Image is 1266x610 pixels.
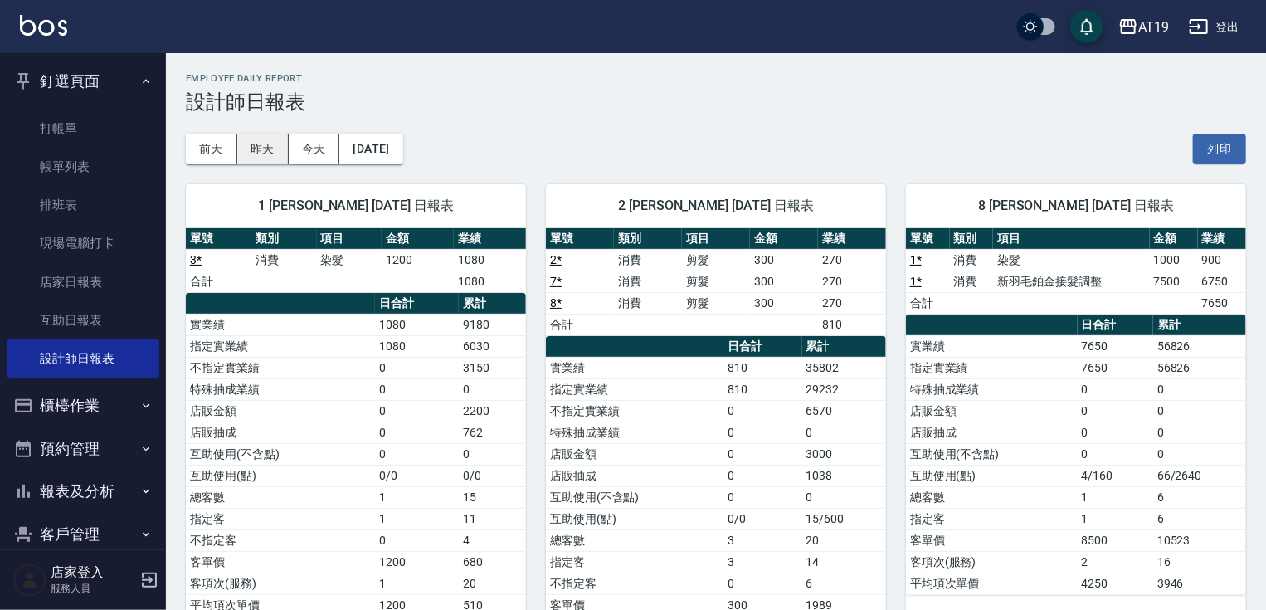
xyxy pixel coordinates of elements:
[906,465,1078,486] td: 互助使用(點)
[186,314,375,335] td: 實業績
[1153,335,1246,357] td: 56826
[375,486,459,508] td: 1
[723,529,801,551] td: 3
[186,134,237,164] button: 前天
[802,486,886,508] td: 0
[7,384,159,427] button: 櫃檯作業
[459,357,526,378] td: 3150
[186,400,375,422] td: 店販金額
[818,228,886,250] th: 業績
[7,110,159,148] a: 打帳單
[818,271,886,292] td: 270
[802,336,886,358] th: 累計
[750,228,818,250] th: 金額
[186,335,375,357] td: 指定實業績
[13,564,46,597] img: Person
[802,508,886,529] td: 15/600
[723,486,801,508] td: 0
[1150,228,1198,250] th: 金額
[459,293,526,315] th: 累計
[614,292,682,314] td: 消費
[723,336,801,358] th: 日合計
[20,15,67,36] img: Logo
[906,292,950,314] td: 合計
[7,301,159,339] a: 互助日報表
[459,508,526,529] td: 11
[906,315,1246,595] table: a dense table
[1078,465,1153,486] td: 4/160
[546,551,723,573] td: 指定客
[802,443,886,465] td: 3000
[906,228,1246,315] table: a dense table
[1078,443,1153,465] td: 0
[1112,10,1176,44] button: AT19
[186,228,251,250] th: 單號
[186,465,375,486] td: 互助使用(點)
[186,422,375,443] td: 店販抽成
[51,564,135,581] h5: 店家登入
[1153,486,1246,508] td: 6
[950,271,994,292] td: 消費
[459,400,526,422] td: 2200
[906,335,1078,357] td: 實業績
[1078,315,1153,336] th: 日合計
[802,465,886,486] td: 1038
[459,573,526,594] td: 20
[454,249,526,271] td: 1080
[382,228,454,250] th: 金額
[818,249,886,271] td: 270
[459,529,526,551] td: 4
[1150,249,1198,271] td: 1000
[993,271,1149,292] td: 新羽毛鉑金接髮調整
[802,551,886,573] td: 14
[459,314,526,335] td: 9180
[802,529,886,551] td: 20
[546,508,723,529] td: 互助使用(點)
[750,249,818,271] td: 300
[7,513,159,556] button: 客戶管理
[1198,249,1246,271] td: 900
[682,292,750,314] td: 剪髮
[375,378,459,400] td: 0
[289,134,340,164] button: 今天
[1078,529,1153,551] td: 8500
[906,551,1078,573] td: 客項次(服務)
[375,465,459,486] td: 0/0
[546,465,723,486] td: 店販抽成
[1153,573,1246,594] td: 3946
[1150,271,1198,292] td: 7500
[802,573,886,594] td: 6
[186,228,526,293] table: a dense table
[1078,508,1153,529] td: 1
[7,339,159,378] a: 設計師日報表
[459,465,526,486] td: 0/0
[682,271,750,292] td: 剪髮
[251,228,317,250] th: 類別
[906,443,1078,465] td: 互助使用(不含點)
[251,249,317,271] td: 消費
[1078,335,1153,357] td: 7650
[459,443,526,465] td: 0
[906,573,1078,594] td: 平均項次單價
[1198,228,1246,250] th: 業績
[546,400,723,422] td: 不指定實業績
[1138,17,1169,37] div: AT19
[459,551,526,573] td: 680
[375,529,459,551] td: 0
[723,357,801,378] td: 810
[750,271,818,292] td: 300
[1078,400,1153,422] td: 0
[906,400,1078,422] td: 店販金額
[723,378,801,400] td: 810
[1153,529,1246,551] td: 10523
[7,60,159,103] button: 釘選頁面
[51,581,135,596] p: 服務人員
[614,249,682,271] td: 消費
[1078,573,1153,594] td: 4250
[906,228,950,250] th: 單號
[206,198,506,214] span: 1 [PERSON_NAME] [DATE] 日報表
[375,508,459,529] td: 1
[1182,12,1246,42] button: 登出
[906,529,1078,551] td: 客單價
[566,198,866,214] span: 2 [PERSON_NAME] [DATE] 日報表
